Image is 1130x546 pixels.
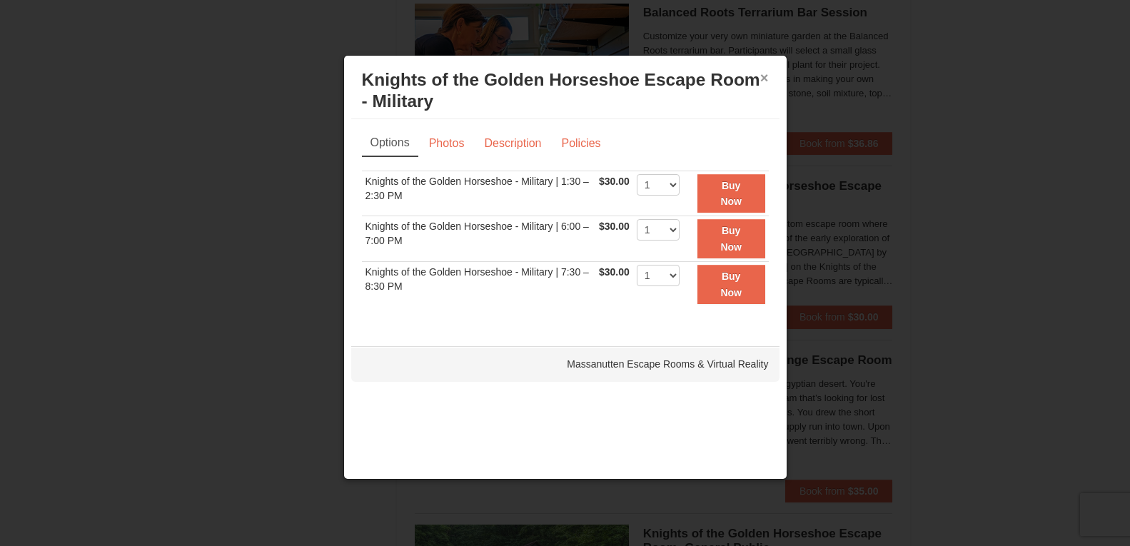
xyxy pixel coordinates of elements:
[720,180,742,207] strong: Buy Now
[760,71,769,85] button: ×
[599,176,630,187] span: $30.00
[362,171,596,216] td: Knights of the Golden Horseshoe - Military | 1:30 – 2:30 PM
[599,221,630,232] span: $30.00
[697,219,765,258] button: Buy Now
[362,216,596,262] td: Knights of the Golden Horseshoe - Military | 6:00 – 7:00 PM
[697,174,765,213] button: Buy Now
[362,69,769,112] h3: Knights of the Golden Horseshoe Escape Room - Military
[475,130,550,157] a: Description
[697,265,765,304] button: Buy Now
[362,130,418,157] a: Options
[552,130,610,157] a: Policies
[420,130,474,157] a: Photos
[362,262,596,307] td: Knights of the Golden Horseshoe - Military | 7:30 – 8:30 PM
[720,271,742,298] strong: Buy Now
[720,225,742,252] strong: Buy Now
[351,346,780,382] div: Massanutten Escape Rooms & Virtual Reality
[599,266,630,278] span: $30.00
